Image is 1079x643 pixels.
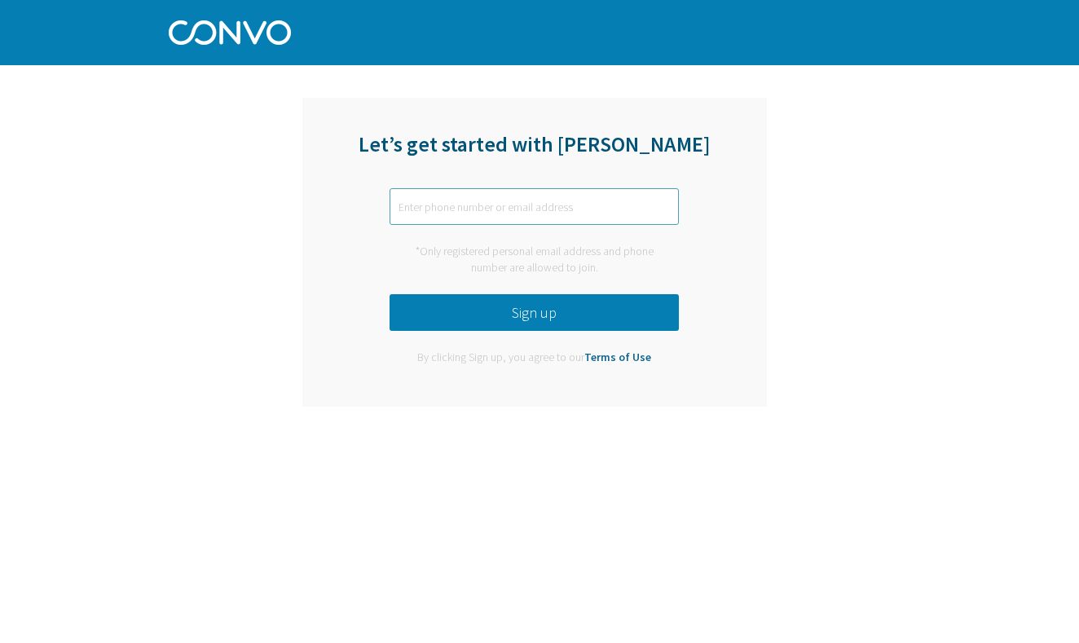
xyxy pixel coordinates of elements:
input: Enter phone number or email address [390,188,679,225]
div: By clicking Sign up, you agree to our [405,350,663,366]
button: Sign up [390,294,679,331]
div: Let’s get started with [PERSON_NAME] [302,130,767,178]
div: *Only registered personal email address and phone number are allowed to join. [390,244,679,275]
img: Convo Logo [169,16,291,45]
a: Terms of Use [584,350,651,364]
